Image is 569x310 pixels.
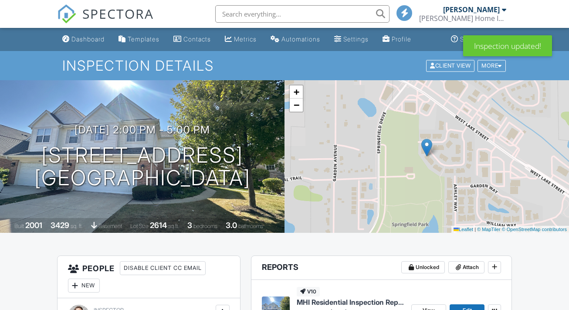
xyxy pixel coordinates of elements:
[290,85,303,99] a: Zoom in
[51,221,69,230] div: 3429
[221,31,260,48] a: Metrics
[421,139,432,157] img: Marker
[82,4,154,23] span: SPECTORA
[130,223,149,229] span: Lot Size
[62,58,506,73] h1: Inspection Details
[425,62,477,68] a: Client View
[502,227,567,232] a: © OpenStreetMap contributors
[290,99,303,112] a: Zoom out
[226,221,237,230] div: 3.0
[57,4,76,24] img: The Best Home Inspection Software - Spectora
[234,35,257,43] div: Metrics
[59,31,108,48] a: Dashboard
[460,35,507,43] div: Support Center
[115,31,163,48] a: Templates
[419,14,506,23] div: Meadows Home Inspections
[463,35,552,56] div: Inspection updated!
[183,35,211,43] div: Contacts
[25,221,42,230] div: 2001
[294,99,299,110] span: −
[343,35,369,43] div: Settings
[447,31,510,48] a: Support Center
[58,256,240,298] h3: People
[392,35,411,43] div: Profile
[14,223,24,229] span: Built
[478,60,506,72] div: More
[379,31,415,48] a: Company Profile
[215,5,389,23] input: Search everything...
[187,221,192,230] div: 3
[71,223,83,229] span: sq. ft.
[128,35,159,43] div: Templates
[68,279,100,293] div: New
[34,144,251,190] h1: [STREET_ADDRESS] [GEOGRAPHIC_DATA]
[120,261,206,275] div: Disable Client CC Email
[474,227,476,232] span: |
[477,227,501,232] a: © MapTiler
[193,223,217,229] span: bedrooms
[168,223,179,229] span: sq.ft.
[426,60,474,72] div: Client View
[281,35,320,43] div: Automations
[150,221,167,230] div: 2614
[238,223,263,229] span: bathrooms
[331,31,372,48] a: Settings
[170,31,214,48] a: Contacts
[294,86,299,97] span: +
[267,31,324,48] a: Automations (Basic)
[71,35,105,43] div: Dashboard
[75,124,210,136] h3: [DATE] 2:00 pm - 5:00 pm
[57,12,154,30] a: SPECTORA
[443,5,500,14] div: [PERSON_NAME]
[98,223,122,229] span: basement
[454,227,473,232] a: Leaflet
